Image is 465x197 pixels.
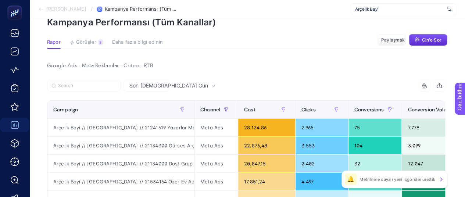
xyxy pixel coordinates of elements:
[238,119,295,136] div: 28.124,86
[354,107,384,112] span: Conversions
[47,173,194,190] div: Arçelik Bayi // [GEOGRAPHIC_DATA] // 21534164 Özer Ev Aletleri Arçelik - [GEOGRAPHIC_DATA] - ID /...
[381,37,405,43] font: Paylaşmak
[355,6,379,12] font: Arçelik Bayi
[99,40,101,44] font: 8
[194,119,238,136] div: Meta Ads
[194,173,238,190] div: Meta Ads
[238,137,295,154] div: 22.876,48
[58,83,116,89] input: Search
[47,17,216,28] font: Kampanya Performansı (Tüm Kanallar)
[47,155,194,172] div: Arçelik Bayi // [GEOGRAPHIC_DATA] // 21134000 Dost Grup - Artı Ticaret Arçelik - ID // İstanbul &...
[447,6,451,13] img: svg%3e
[296,155,348,172] div: 2.402
[296,119,348,136] div: 2.965
[200,107,220,112] span: Channel
[46,6,86,12] font: [PERSON_NAME]
[238,173,295,190] div: 17.851,24
[422,37,441,43] font: Cin'e Sor
[347,176,354,182] font: 🔔
[301,107,316,112] span: Clicks
[360,177,435,182] font: Metriklere dayalı yeni içgörüler ürettik
[238,155,295,172] div: 20.847,15
[47,119,194,136] div: Arçelik Bayi // [GEOGRAPHIC_DATA] // 21241619 Yazarlar Mobilya Arçelik - ÇYK // [GEOGRAPHIC_DATA]...
[129,82,208,89] font: Son [DEMOGRAPHIC_DATA] Gün
[76,39,96,45] font: Görüşler
[377,34,406,46] button: Paylaşmak
[244,107,255,112] span: Cost
[47,63,153,68] font: Google Ads - Meta Reklamlar - Criteo - RTB
[194,155,238,172] div: Meta Ads
[348,155,402,172] div: 32
[296,173,348,190] div: 4.497
[53,107,78,112] span: Campaign
[409,34,447,46] button: Cin'e Sor
[296,137,348,154] div: 3.553
[47,137,194,154] div: Arçelik Bayi // [GEOGRAPHIC_DATA] // 21134300 Gürses Arçelik - [GEOGRAPHIC_DATA] - ID - Video // ...
[91,6,93,12] font: /
[4,2,34,8] font: Geri bildirim
[105,6,193,12] font: Kampanya Performansı (Tüm Kanallar)
[194,137,238,154] div: Meta Ads
[112,39,163,45] font: Daha fazla bilgi edinin
[47,39,61,45] font: Rapor
[348,137,402,154] div: 104
[348,119,402,136] div: 75
[408,107,449,112] span: Conversion Value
